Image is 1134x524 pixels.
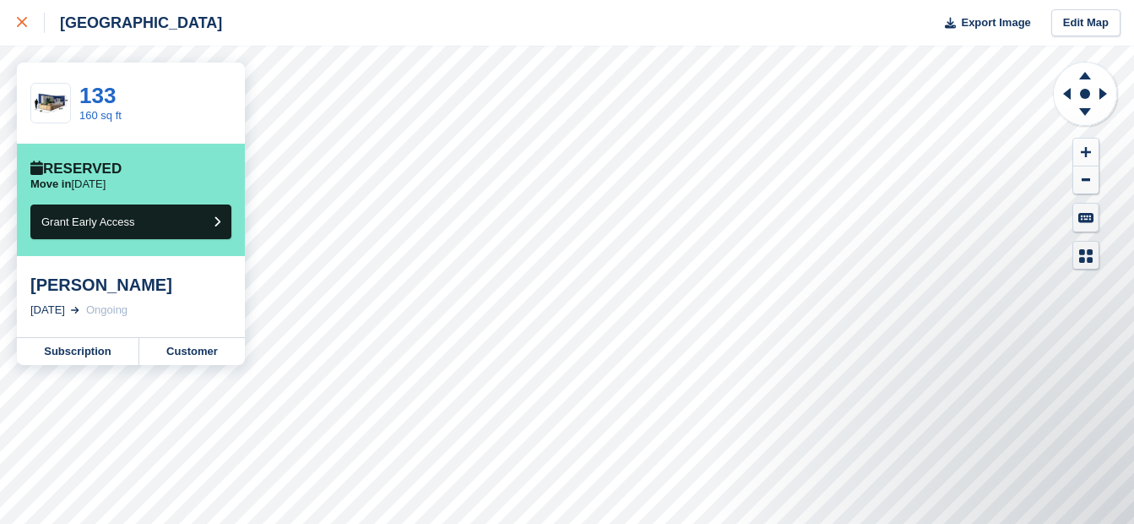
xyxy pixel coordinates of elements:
span: Export Image [961,14,1030,31]
button: Keyboard Shortcuts [1073,204,1099,232]
div: Reserved [30,161,122,177]
button: Zoom Out [1073,166,1099,194]
a: 133 [79,83,116,108]
img: 20-ft-container.jpg [31,89,70,118]
a: Customer [139,338,245,365]
div: [PERSON_NAME] [30,275,231,295]
img: arrow-right-light-icn-cde0832a797a2874e46488d9cf13f60e5c3a73dbe684e267c42b8395dfbc2abf.svg [71,307,79,314]
span: Move in [30,177,71,190]
div: [DATE] [30,302,65,319]
a: 160 sq ft [79,109,122,122]
button: Grant Early Access [30,205,231,239]
a: Edit Map [1051,9,1120,37]
span: Grant Early Access [41,216,135,228]
div: [GEOGRAPHIC_DATA] [45,13,222,33]
button: Map Legend [1073,242,1099,270]
a: Subscription [17,338,139,365]
div: Ongoing [86,302,128,319]
button: Export Image [935,9,1031,37]
button: Zoom In [1073,139,1099,166]
p: [DATE] [30,177,106,191]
